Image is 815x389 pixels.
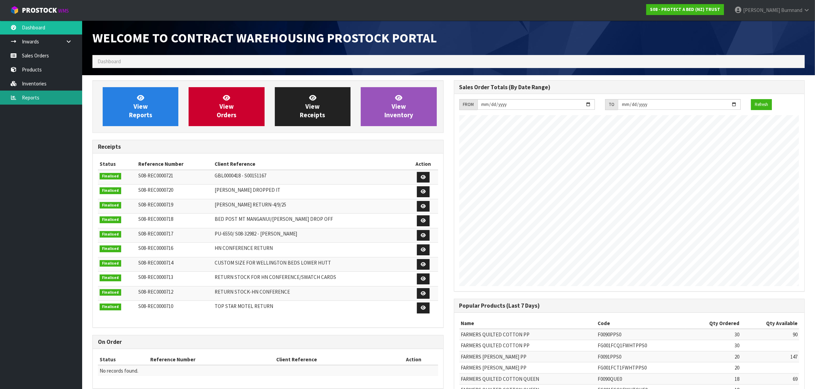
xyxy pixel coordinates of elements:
[650,6,720,12] strong: S08 - PROTECT A BED (NZ) TRUST
[459,351,596,362] td: FARMERS [PERSON_NAME] PP
[215,172,266,179] span: GBL0000418 - S00151167
[100,245,121,252] span: Finalised
[605,99,618,110] div: TO
[459,329,596,340] td: FARMERS QUILTED COTTON PP
[459,99,477,110] div: FROM
[215,259,331,266] span: CUSTOM SIZE FOR WELLINGTON BEDS LOWER HUTT
[459,373,596,384] td: FARMERS QUILTED COTTON QUEEN
[596,340,685,351] td: FG001FCQ1FWHTPPS0
[685,351,741,362] td: 20
[215,201,286,208] span: [PERSON_NAME] RETURN-4/9/25
[596,318,685,329] th: Code
[596,373,685,384] td: F0090QUE0
[275,87,351,126] a: ViewReceipts
[215,274,336,280] span: RETURN STOCK FOR HN CONFERENCE/SWATCH CARDS
[300,94,325,119] span: View Receipts
[139,230,174,237] span: S08-REC0000717
[139,303,174,309] span: S08-REC0000710
[459,303,800,309] h3: Popular Products (Last 7 Days)
[741,351,799,362] td: 147
[100,260,121,267] span: Finalised
[741,329,799,340] td: 90
[98,339,438,345] h3: On Order
[139,216,174,222] span: S08-REC0000718
[100,274,121,281] span: Finalised
[215,245,273,251] span: HN CONFERENCE RETURN
[215,289,290,295] span: RETURN STOCK-HN CONFERENCE
[685,329,741,340] td: 30
[98,159,137,170] th: Status
[139,172,174,179] span: S08-REC0000721
[139,259,174,266] span: S08-REC0000714
[139,289,174,295] span: S08-REC0000712
[100,289,121,296] span: Finalised
[129,94,152,119] span: View Reports
[741,373,799,384] td: 69
[685,340,741,351] td: 30
[459,84,800,91] h3: Sales Order Totals (By Date Range)
[743,7,780,13] span: [PERSON_NAME]
[98,354,149,365] th: Status
[384,94,413,119] span: View Inventory
[408,159,438,170] th: Action
[139,201,174,208] span: S08-REC0000719
[275,354,389,365] th: Client Reference
[751,99,772,110] button: Refresh
[22,6,57,15] span: ProStock
[100,231,121,238] span: Finalised
[361,87,436,126] a: ViewInventory
[98,365,438,376] td: No records found.
[189,87,264,126] a: ViewOrders
[139,245,174,251] span: S08-REC0000716
[781,7,802,13] span: Burnnand
[103,87,178,126] a: ViewReports
[459,318,596,329] th: Name
[149,354,275,365] th: Reference Number
[459,340,596,351] td: FARMERS QUILTED COTTON PP
[137,159,213,170] th: Reference Number
[213,159,409,170] th: Client Reference
[92,30,437,46] span: Welcome to Contract Warehousing ProStock Portal
[215,187,280,193] span: [PERSON_NAME] DROPPED IT
[596,351,685,362] td: F0091PPS0
[685,362,741,373] td: 20
[100,216,121,223] span: Finalised
[100,187,121,194] span: Finalised
[139,274,174,280] span: S08-REC0000713
[596,329,685,340] td: F0090PPS0
[459,362,596,373] td: FARMERS [PERSON_NAME] PP
[685,318,741,329] th: Qty Ordered
[98,58,121,65] span: Dashboard
[741,318,799,329] th: Qty Available
[58,8,69,14] small: WMS
[685,373,741,384] td: 18
[596,362,685,373] td: FG001FCT1FWHTPPS0
[215,303,273,309] span: TOP STAR MOTEL RETURN
[215,216,333,222] span: BED POST MT MANGANUI/[PERSON_NAME] DROP OFF
[10,6,19,14] img: cube-alt.png
[100,173,121,180] span: Finalised
[100,304,121,310] span: Finalised
[98,144,438,150] h3: Receipts
[139,187,174,193] span: S08-REC0000720
[217,94,237,119] span: View Orders
[100,202,121,209] span: Finalised
[389,354,438,365] th: Action
[215,230,297,237] span: PU-6550/ S08-32982 - [PERSON_NAME]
